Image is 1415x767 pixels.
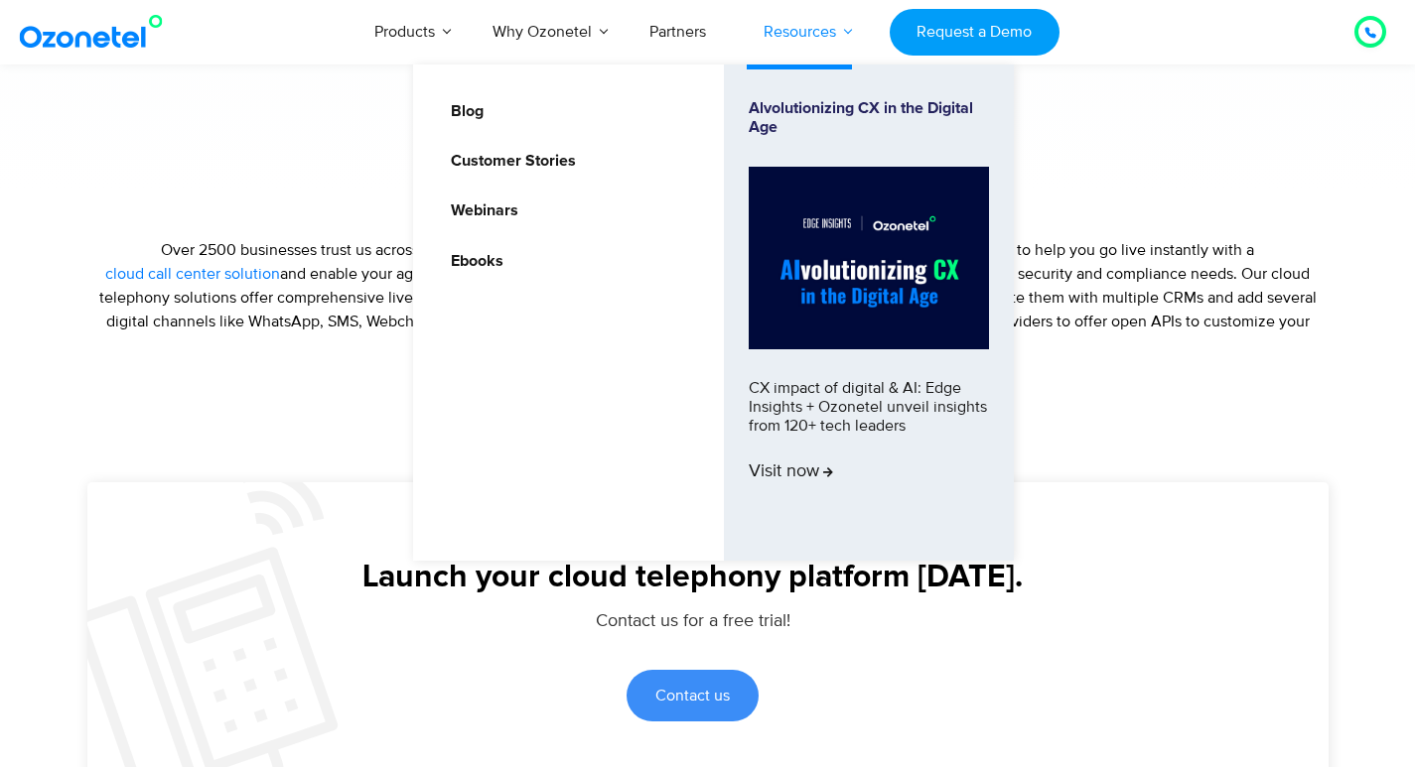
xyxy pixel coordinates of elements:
a: Ebooks [438,249,506,274]
a: Customer Stories [438,149,579,174]
span: Contact us [655,688,730,703]
a: Alvolutionizing CX in the Digital AgeCX impact of digital & AI: Edge Insights + Ozonetel unveil i... [749,99,989,526]
a: Contact us [627,670,759,721]
img: Alvolutionizing.jpg [749,167,989,349]
p: Contact us for a free trial! [294,608,1090,635]
a: Webinars [438,198,521,223]
h5: Launch your cloud telephony platform [DATE]. [107,562,1279,593]
a: cloud call center solution [105,262,280,286]
a: Request a Demo [890,9,1060,56]
h2: Why Ozonetel? [87,189,1329,228]
span: Over 2500 businesses trust us across 150+ countries. Our unique hybrid solution blends the best o... [161,240,1254,260]
span: Visit now [749,461,833,483]
span: and enable your agents to work from anywhere. We also offer pure private cloud options for your s... [99,264,1317,331]
a: Blog [438,99,487,124]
